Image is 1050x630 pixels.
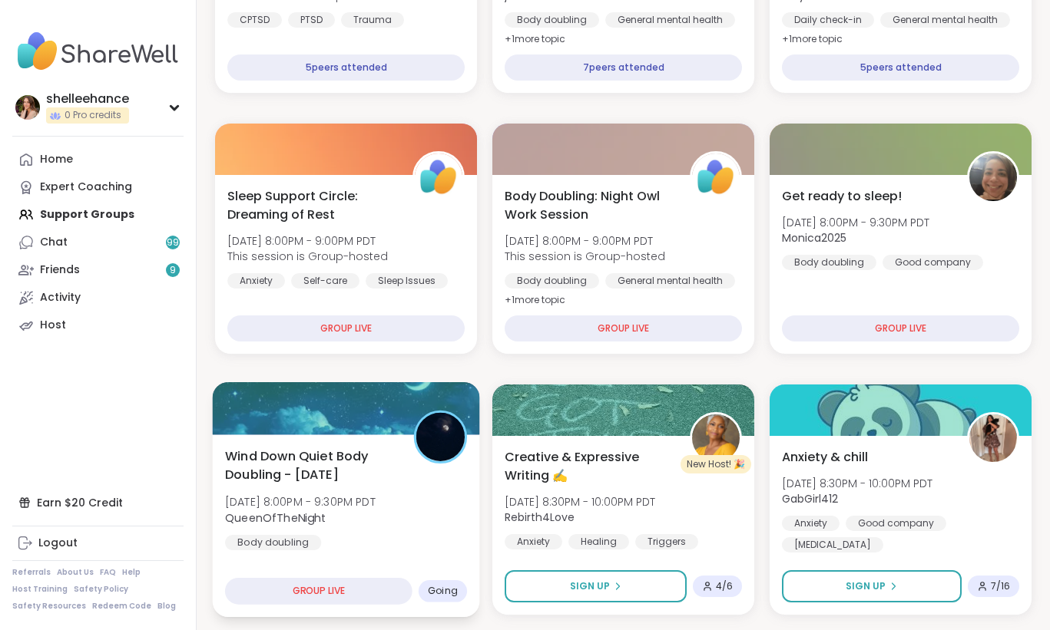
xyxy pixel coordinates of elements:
[100,567,116,578] a: FAQ
[170,264,176,277] span: 9
[225,494,376,510] span: [DATE] 8:00PM - 9:30PM PDT
[505,12,599,28] div: Body doubling
[227,187,396,224] span: Sleep Support Circle: Dreaming of Rest
[225,578,412,605] div: GROUP LIVE
[38,536,78,551] div: Logout
[12,312,184,339] a: Host
[782,516,840,531] div: Anxiety
[341,12,404,28] div: Trauma
[12,146,184,173] a: Home
[12,256,184,284] a: Friends9
[65,109,121,122] span: 0 Pro credits
[782,215,929,230] span: [DATE] 8:00PM - 9:30PM PDT
[570,579,610,593] span: Sign Up
[225,510,326,525] b: QueenOfTheNight
[681,455,751,473] div: New Host! 🎉
[40,152,73,167] div: Home
[505,510,575,525] b: Rebirth4Love
[227,273,285,289] div: Anxiety
[635,534,698,549] div: Triggers
[880,12,1010,28] div: General mental health
[782,255,876,270] div: Body doubling
[46,91,129,107] div: shelleehance
[416,413,465,461] img: QueenOfTheNight
[605,12,735,28] div: General mental health
[846,516,946,531] div: Good company
[692,153,740,201] img: ShareWell
[991,580,1010,592] span: 7 / 16
[74,584,128,595] a: Safety Policy
[12,601,86,612] a: Safety Resources
[227,249,388,264] span: This session is Group-hosted
[782,12,874,28] div: Daily check-in
[12,25,184,78] img: ShareWell Nav Logo
[12,284,184,312] a: Activity
[12,173,184,201] a: Expert Coaching
[969,414,1017,462] img: GabGirl412
[883,255,983,270] div: Good company
[846,579,886,593] span: Sign Up
[969,153,1017,201] img: Monica2025
[782,570,962,602] button: Sign Up
[505,54,742,81] div: 7 peers attended
[12,529,184,557] a: Logout
[505,273,599,289] div: Body doubling
[227,233,388,249] span: [DATE] 8:00PM - 9:00PM PDT
[415,153,462,201] img: ShareWell
[40,290,81,305] div: Activity
[428,585,458,597] span: Going
[291,273,359,289] div: Self-care
[505,249,665,264] span: This session is Group-hosted
[605,273,735,289] div: General mental health
[505,448,673,485] span: Creative & Expressive Writing ✍️
[716,580,733,592] span: 4 / 6
[782,476,932,491] span: [DATE] 8:30PM - 10:00PM PDT
[225,447,396,484] span: Wind Down Quiet Body Doubling - [DATE]
[227,54,465,81] div: 5 peers attended
[157,601,176,612] a: Blog
[568,534,629,549] div: Healing
[505,534,562,549] div: Anxiety
[12,584,68,595] a: Host Training
[505,570,687,602] button: Sign Up
[12,489,184,516] div: Earn $20 Credit
[782,491,838,506] b: GabGirl412
[782,537,883,552] div: [MEDICAL_DATA]
[505,315,742,341] div: GROUP LIVE
[15,95,40,120] img: shelleehance
[12,229,184,256] a: Chat99
[505,187,673,224] span: Body Doubling: Night Owl Work Session
[40,318,66,333] div: Host
[782,54,1019,81] div: 5 peers attended
[505,233,665,249] span: [DATE] 8:00PM - 9:00PM PDT
[57,567,94,578] a: About Us
[167,236,179,249] span: 99
[505,494,655,510] span: [DATE] 8:30PM - 10:00PM PDT
[225,535,321,550] div: Body doubling
[782,315,1019,341] div: GROUP LIVE
[40,235,68,250] div: Chat
[782,187,902,206] span: Get ready to sleep!
[40,262,80,278] div: Friends
[122,567,141,578] a: Help
[227,315,465,341] div: GROUP LIVE
[782,448,868,467] span: Anxiety & chill
[782,230,846,246] b: Monica2025
[12,567,51,578] a: Referrals
[692,414,740,462] img: Rebirth4Love
[227,12,282,28] div: CPTSD
[92,601,151,612] a: Redeem Code
[366,273,448,289] div: Sleep Issues
[288,12,335,28] div: PTSD
[40,180,132,195] div: Expert Coaching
